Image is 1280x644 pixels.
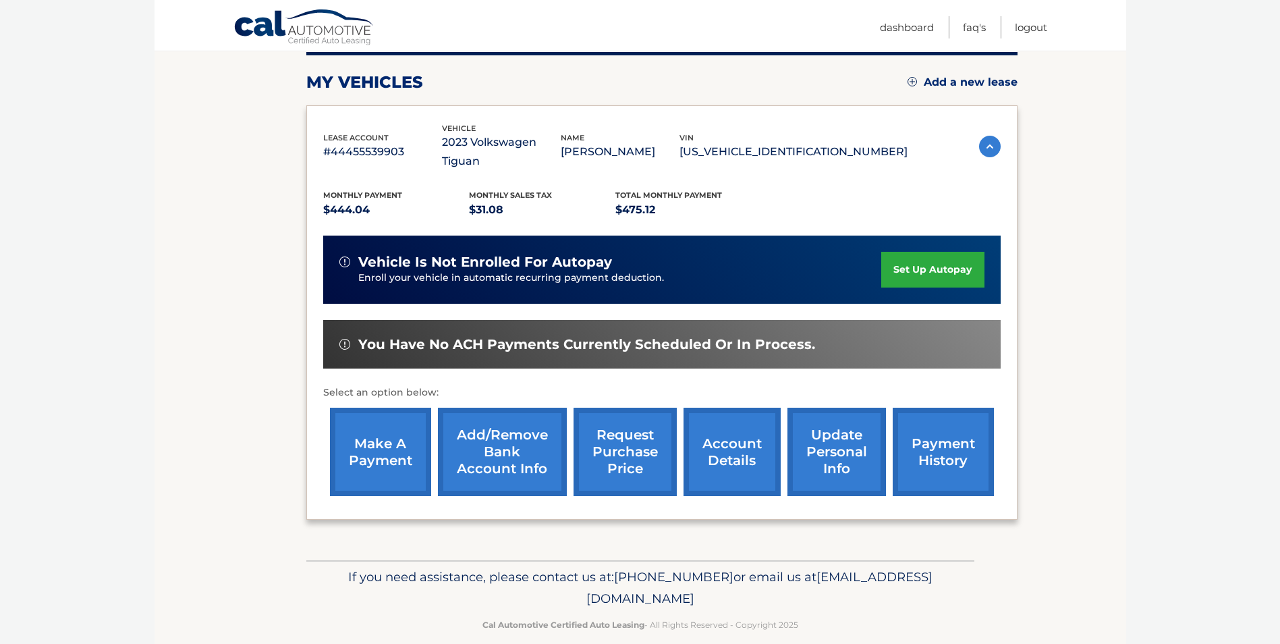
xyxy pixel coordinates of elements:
a: Add/Remove bank account info [438,408,567,496]
strong: Cal Automotive Certified Auto Leasing [482,620,644,630]
a: payment history [893,408,994,496]
a: make a payment [330,408,431,496]
span: lease account [323,133,389,142]
span: vehicle is not enrolled for autopay [358,254,612,271]
a: FAQ's [963,16,986,38]
span: Monthly Payment [323,190,402,200]
span: Total Monthly Payment [615,190,722,200]
p: - All Rights Reserved - Copyright 2025 [315,618,966,632]
span: [EMAIL_ADDRESS][DOMAIN_NAME] [586,569,933,606]
p: If you need assistance, please contact us at: or email us at [315,566,966,610]
a: Logout [1015,16,1047,38]
span: Monthly sales Tax [469,190,552,200]
a: update personal info [787,408,886,496]
span: vehicle [442,124,476,133]
p: [PERSON_NAME] [561,142,679,161]
img: add.svg [908,77,917,86]
h2: my vehicles [306,72,423,92]
span: name [561,133,584,142]
img: alert-white.svg [339,257,350,267]
a: Add a new lease [908,76,1018,89]
a: Cal Automotive [233,9,375,48]
p: [US_VEHICLE_IDENTIFICATION_NUMBER] [679,142,908,161]
span: [PHONE_NUMBER] [614,569,733,585]
a: set up autopay [881,252,984,288]
span: You have no ACH payments currently scheduled or in process. [358,336,815,353]
img: alert-white.svg [339,339,350,350]
a: Dashboard [880,16,934,38]
a: request purchase price [574,408,677,496]
p: Enroll your vehicle in automatic recurring payment deduction. [358,271,882,286]
a: account details [684,408,781,496]
p: 2023 Volkswagen Tiguan [442,133,561,171]
p: $475.12 [615,200,762,219]
p: $31.08 [469,200,615,219]
span: vin [679,133,694,142]
p: #44455539903 [323,142,442,161]
p: Select an option below: [323,385,1001,401]
img: accordion-active.svg [979,136,1001,157]
p: $444.04 [323,200,470,219]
